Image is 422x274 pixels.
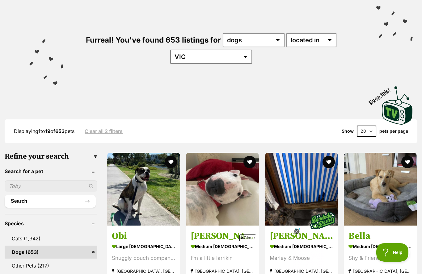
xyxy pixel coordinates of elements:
h3: Bella [348,230,412,242]
header: Species [5,221,97,226]
button: favourite [244,156,256,168]
span: Boop this! [368,83,396,105]
a: Boop this! [382,81,413,126]
iframe: Help Scout Beacon - Open [376,243,410,262]
img: Obi - American Bulldog [107,153,180,226]
a: Other Pets (217) [5,259,97,272]
div: Shy & Friendly [348,254,412,262]
strong: 1 [38,128,40,134]
span: Displaying to of pets [14,128,74,134]
a: Dogs (653) [5,246,97,259]
strong: 19 [45,128,50,134]
div: Marley & Moose [270,254,333,262]
h3: Obi [112,230,175,242]
img: Marley - Border Collie x Mixed breed Dog [265,153,338,226]
strong: medium [DEMOGRAPHIC_DATA] Dog [348,242,412,251]
button: favourite [165,156,177,168]
span: Show [342,129,354,134]
input: Toby [5,180,97,192]
button: Search [5,195,96,207]
strong: 653 [55,128,65,134]
h3: Refine your search [5,152,97,161]
button: favourite [323,156,335,168]
img: PetRescue TV logo [382,86,413,125]
button: favourite [401,156,414,168]
img: Bella - Border Collie Dog [344,153,417,226]
a: Clear all 2 filters [85,128,123,134]
iframe: Advertisement [99,243,323,271]
img: bonded besties [307,205,338,236]
span: Furreal! You've found 653 listings for [86,35,221,44]
label: pets per page [379,129,408,134]
h3: [PERSON_NAME] [270,230,333,242]
strong: medium [DEMOGRAPHIC_DATA] Dog [270,242,333,251]
img: Luna - Bull Terrier (Miniature) Dog [186,153,259,226]
header: Search for a pet [5,168,97,174]
a: Cats (1,342) [5,232,97,245]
